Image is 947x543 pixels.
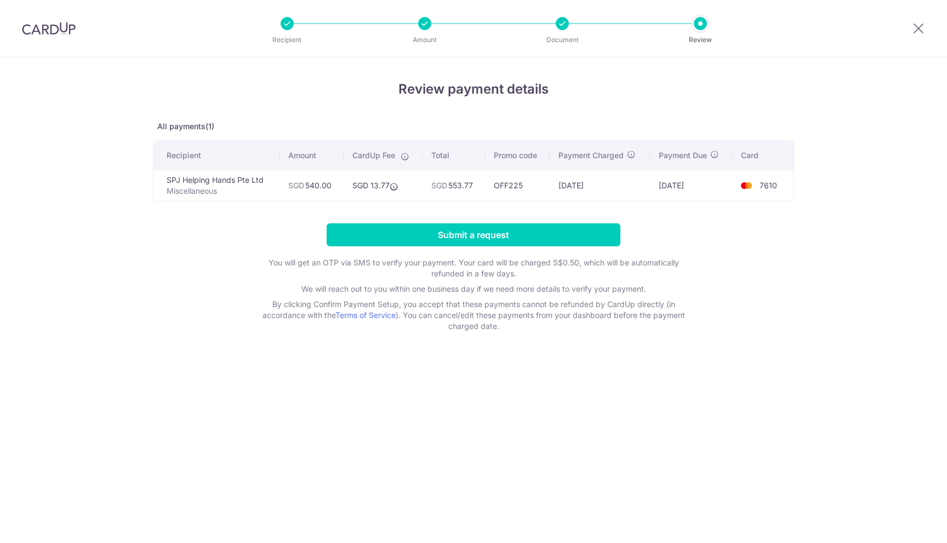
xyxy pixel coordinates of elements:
[558,150,624,161] span: Payment Charged
[732,141,794,170] th: Card
[254,284,693,294] p: We will reach out to you within one business day if we need more details to verify your payment.
[167,186,271,197] p: Miscellaneous
[423,141,485,170] th: Total
[650,170,732,201] td: [DATE]
[431,181,447,190] span: SGD
[153,170,279,201] td: SPJ Helping Hands Pte Ltd
[327,223,620,246] input: Submit a request
[254,299,693,332] p: By clicking Confirm Payment Setup, you accept that these payments cannot be refunded by CardUp di...
[247,34,328,45] p: Recipient
[153,79,794,99] h4: Review payment details
[153,121,794,132] p: All payments(1)
[153,141,279,170] th: Recipient
[352,150,395,161] span: CardUp Fee
[485,141,549,170] th: Promo code
[279,170,344,201] td: 540.00
[760,181,777,190] span: 7610
[384,34,465,45] p: Amount
[423,170,485,201] td: 553.77
[735,179,757,192] img: <span class="translation_missing" title="translation missing: en.account_steps.new_confirm_form.b...
[659,150,707,161] span: Payment Due
[550,170,650,201] td: [DATE]
[335,310,396,320] a: Terms of Service
[660,34,741,45] p: Review
[288,181,304,190] span: SGD
[876,510,936,538] iframe: Opens a widget where you can find more information
[522,34,603,45] p: Document
[485,170,549,201] td: OFF225
[22,22,76,35] img: CardUp
[254,257,693,279] p: You will get an OTP via SMS to verify your payment. Your card will be charged S$0.50, which will ...
[279,141,344,170] th: Amount
[344,170,423,201] td: SGD 13.77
